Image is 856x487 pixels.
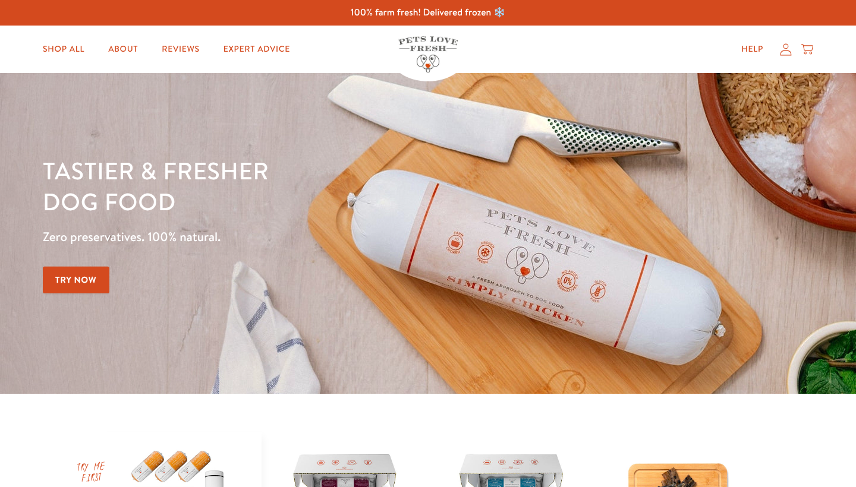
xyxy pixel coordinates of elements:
[398,36,458,72] img: Pets Love Fresh
[33,37,94,61] a: Shop All
[152,37,209,61] a: Reviews
[43,155,556,217] h1: Tastier & fresher dog food
[99,37,147,61] a: About
[732,37,773,61] a: Help
[43,267,109,293] a: Try Now
[43,226,556,248] p: Zero preservatives. 100% natural.
[214,37,300,61] a: Expert Advice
